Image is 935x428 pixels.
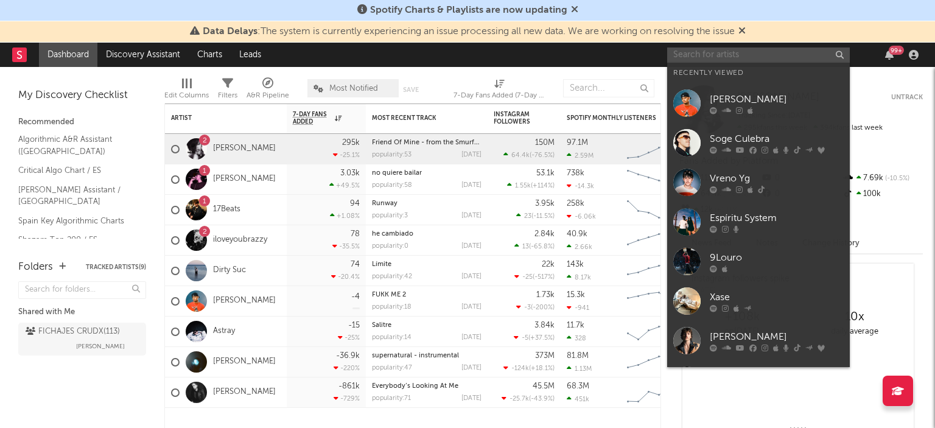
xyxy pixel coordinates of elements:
[293,111,332,125] span: 7-Day Fans Added
[522,274,533,281] span: -25
[535,200,555,208] div: 3.95k
[524,213,531,220] span: 23
[531,365,553,372] span: +18.1 %
[533,382,555,390] div: 45.5M
[567,334,586,342] div: 328
[18,183,134,208] a: [PERSON_NAME] Assistant / [GEOGRAPHIC_DATA]
[18,214,134,228] a: Spain Key Algorithmic Charts
[350,200,360,208] div: 94
[533,183,553,189] span: +114 %
[164,88,209,103] div: Edit Columns
[333,151,360,159] div: -25.1 %
[891,91,923,103] button: Untrack
[189,43,231,67] a: Charts
[213,326,235,337] a: Astray
[510,396,529,402] span: -25.7k
[622,256,676,286] svg: Chart title
[798,310,911,325] div: 10 x
[338,334,360,342] div: -25 %
[213,205,240,215] a: 17Beats
[710,290,844,305] div: Xase
[372,170,422,177] a: no quiere bailar
[372,261,391,268] a: Límite
[514,334,555,342] div: ( )
[514,242,555,250] div: ( )
[332,242,360,250] div: -35.5 %
[622,286,676,317] svg: Chart title
[351,230,360,238] div: 78
[710,251,844,265] div: 9Louro
[567,169,584,177] div: 738k
[667,163,850,202] a: Vreno Yg
[567,261,584,268] div: 143k
[883,175,909,182] span: -10.5 %
[667,123,850,163] a: Soge Culebra
[334,395,360,402] div: -729 %
[372,292,406,298] a: FUKK ME 2
[622,164,676,195] svg: Chart title
[372,139,482,146] div: Friend Of Mine - from the Smurfs Movie Soundtrack
[534,274,553,281] span: -517 %
[372,383,482,390] div: Everybody’s Looking At Me
[667,83,850,123] a: [PERSON_NAME]
[372,322,482,329] div: Salitre
[502,395,555,402] div: ( )
[338,382,360,390] div: -861k
[531,152,553,159] span: -76.5 %
[39,43,97,67] a: Dashboard
[507,181,555,189] div: ( )
[842,170,923,186] div: 7.69k
[461,182,482,189] div: [DATE]
[567,139,588,147] div: 97.1M
[213,296,276,306] a: [PERSON_NAME]
[567,230,587,238] div: 40.9k
[372,152,411,158] div: popularity: 53
[372,243,408,250] div: popularity: 0
[571,5,578,15] span: Dismiss
[213,144,276,154] a: [PERSON_NAME]
[710,330,844,345] div: [PERSON_NAME]
[511,152,530,159] span: 64.4k
[885,50,894,60] button: 99+
[622,317,676,347] svg: Chart title
[667,242,850,281] a: 9Louro
[461,304,482,310] div: [DATE]
[673,66,844,80] div: Recently Viewed
[76,339,125,354] span: [PERSON_NAME]
[567,365,592,373] div: 1.13M
[372,231,413,237] a: he cambiado
[567,273,591,281] div: 8.17k
[798,325,911,339] div: daily average
[86,264,146,270] button: Tracked Artists(9)
[667,47,850,63] input: Search for artists
[372,182,412,189] div: popularity: 58
[536,291,555,299] div: 1.73k
[522,244,529,250] span: 13
[667,321,850,360] a: [PERSON_NAME]
[622,377,676,408] svg: Chart title
[331,273,360,281] div: -20.4 %
[710,211,844,226] div: Espíritu System
[461,243,482,250] div: [DATE]
[372,353,482,359] div: supernatural - instrumental
[372,200,482,207] div: Runway
[336,352,360,360] div: -36.9k
[503,364,555,372] div: ( )
[18,164,134,177] a: Critical Algo Chart / ES
[567,382,589,390] div: 68.3M
[213,174,276,184] a: [PERSON_NAME]
[351,293,360,301] div: -4
[524,304,531,311] span: -3
[372,114,463,122] div: Most Recent Track
[514,273,555,281] div: ( )
[372,383,458,390] a: Everybody’s Looking At Me
[231,43,270,67] a: Leads
[372,200,397,207] a: Runway
[622,225,676,256] svg: Chart title
[372,304,411,310] div: popularity: 18
[567,321,584,329] div: 11.7k
[18,133,134,158] a: Algorithmic A&R Assistant ([GEOGRAPHIC_DATA])
[461,273,482,280] div: [DATE]
[372,261,482,268] div: Límite
[218,73,237,108] div: Filters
